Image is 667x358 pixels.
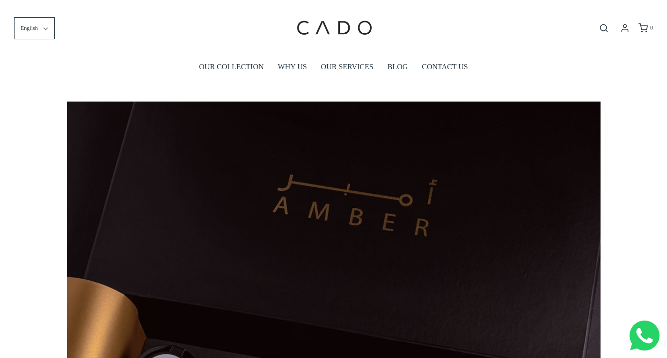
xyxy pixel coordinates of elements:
a: 0 [638,23,653,33]
a: OUR COLLECTION [199,56,264,78]
img: Whatsapp [630,321,660,351]
a: WHY US [278,56,307,78]
a: BLOG [388,56,408,78]
span: 0 [650,24,653,31]
button: Open search bar [595,23,612,33]
button: English [14,17,55,39]
a: CONTACT US [422,56,468,78]
img: cadogifting [294,7,374,49]
a: OUR SERVICES [321,56,374,78]
span: English [21,24,38,33]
